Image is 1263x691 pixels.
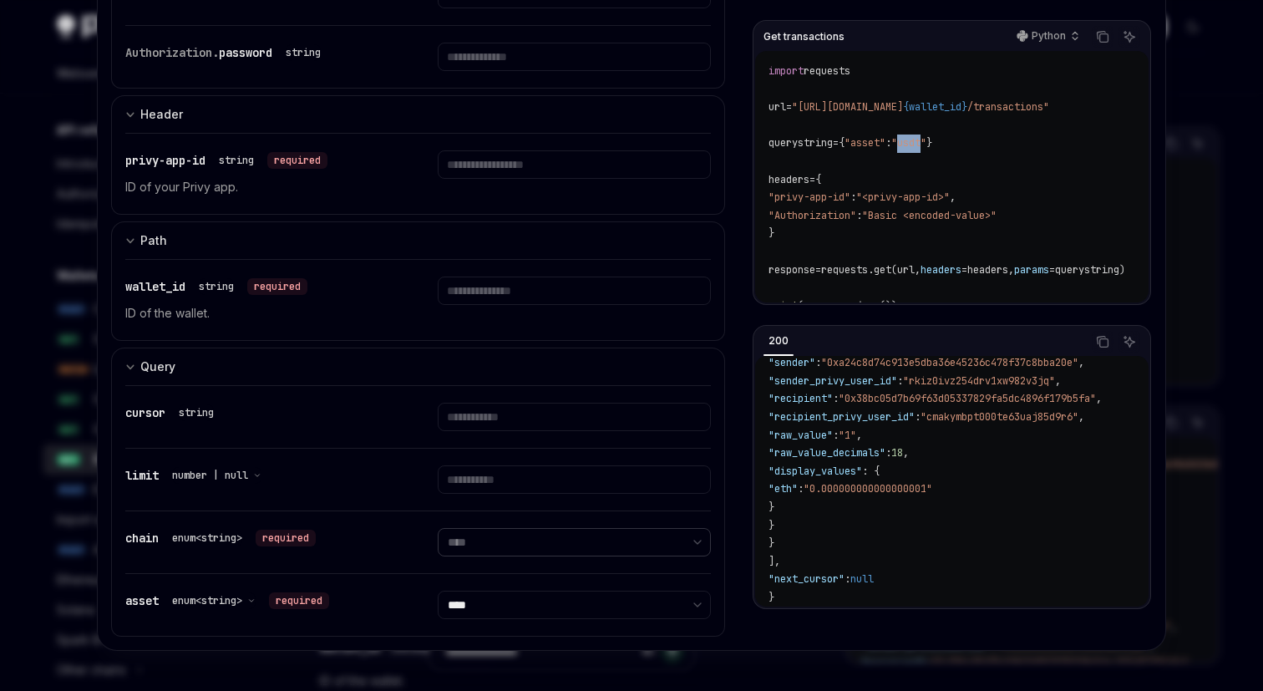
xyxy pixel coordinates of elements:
span: : [850,191,856,204]
span: "0xa24c8d74c913e5dba36e45236c478f37c8bba20e" [821,356,1078,369]
span: } [768,500,774,514]
span: "recipient" [768,392,833,405]
span: print [768,299,798,312]
span: "sender" [768,356,815,369]
button: Ask AI [1118,26,1140,48]
span: , [903,446,909,460]
span: : [885,446,891,460]
span: "asset" [845,136,885,150]
span: "recipient_privy_user_id" [768,410,915,424]
button: Ask AI [1118,331,1140,353]
p: ID of the wallet. [125,303,398,323]
span: Authorization. [125,45,219,60]
span: "usdt" [891,136,926,150]
span: params [1014,263,1049,277]
span: "sender_privy_user_id" [768,374,897,388]
span: headers, [967,263,1014,277]
input: Enter cursor [438,403,710,431]
span: "display_values" [768,465,862,478]
span: number | null [172,469,248,482]
span: : [798,482,804,495]
div: wallet_id [125,277,307,297]
div: Path [140,231,167,251]
span: = [961,263,967,277]
select: Select asset [438,591,710,619]
span: url [768,100,786,114]
button: Expand input section [111,221,725,259]
span: , [856,429,862,442]
div: chain [125,528,316,548]
span: : [845,572,850,586]
span: "raw_value" [768,429,833,442]
div: cursor [125,403,221,423]
div: 200 [763,331,794,351]
button: Copy the contents from the code block [1092,26,1113,48]
span: = [786,100,792,114]
span: "rkiz0ivz254drv1xw982v3jq" [903,374,1055,388]
span: "raw_value_decimals" [768,446,885,460]
button: Expand input section [111,95,725,133]
span: "eth" [768,482,798,495]
input: Enter limit [438,465,710,494]
span: password [219,45,272,60]
button: number | null [172,467,261,484]
div: privy-app-id [125,150,327,170]
span: 18 [891,446,903,460]
button: Expand input section [111,348,725,385]
span: "Authorization" [768,209,856,222]
span: : [833,429,839,442]
span: "privy-app-id" [768,191,850,204]
span: enum<string> [172,594,242,607]
div: limit [125,465,268,485]
div: Authorization.password [125,43,327,63]
span: { [815,173,821,186]
span: "0x38bc05d7b69f63d05337829fa5dc4896f179b5fa" [839,392,1096,405]
div: required [247,278,307,295]
span: wallet_id [125,279,185,294]
span: "[URL][DOMAIN_NAME] [792,100,903,114]
span: = [1049,263,1055,277]
span: : { [862,465,880,478]
select: Select chain [438,528,710,556]
span: } [926,136,932,150]
span: (response.json()) [798,299,897,312]
input: Enter wallet_id [438,277,710,305]
span: "cmakymbpt000te63uaj85d9r6" [921,410,1078,424]
div: required [267,152,327,169]
button: Copy the contents from the code block [1092,331,1113,353]
span: "1" [839,429,856,442]
span: : [915,410,921,424]
span: requests [804,64,850,78]
span: } [768,519,774,532]
button: enum<string> [172,592,256,609]
span: "0.000000000000000001" [804,482,932,495]
span: , [950,191,956,204]
button: Python [1007,23,1087,51]
span: , [1078,410,1084,424]
span: : [833,392,839,405]
span: { [839,136,845,150]
span: cursor [125,405,165,420]
span: headers [921,263,961,277]
span: response [768,263,815,277]
div: asset [125,591,329,611]
span: , [1096,392,1102,405]
span: , [1078,356,1084,369]
span: chain [125,531,159,546]
span: } [768,591,774,604]
span: = [833,136,839,150]
div: required [256,530,316,546]
span: import [768,64,804,78]
div: required [269,592,329,609]
span: headers [768,173,809,186]
span: } [768,536,774,550]
span: , [1055,374,1061,388]
span: asset [125,593,159,608]
span: /transactions" [967,100,1049,114]
span: querystring) [1055,263,1125,277]
input: Enter privy-app-id [438,150,710,179]
span: : [856,209,862,222]
span: "<privy-app-id>" [856,191,950,204]
span: : [885,136,891,150]
span: = [809,173,815,186]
